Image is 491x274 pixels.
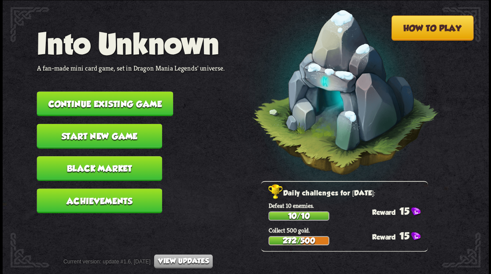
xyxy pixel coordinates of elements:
button: Achievements [37,188,162,213]
div: 15 [372,205,428,216]
h1: Into Unknown [37,26,225,60]
button: Start new game [37,124,162,148]
div: 272/500 [269,236,329,244]
img: Golden_Trophy_Icon.png [268,184,283,199]
div: Current version: update #1.6, [DATE] [63,254,213,268]
p: Defeat 10 enemies. [268,201,428,209]
div: 15 [372,230,428,241]
button: Continue existing game [37,91,173,116]
div: 10/10 [269,212,329,219]
p: A fan-made mini card game, set in Dragon Mania Legends' universe. [37,64,225,72]
button: Black Market [37,156,162,181]
button: View updates [154,254,213,268]
h2: Daily challenges for [DATE]: [268,187,428,199]
button: How to play [391,15,473,41]
p: Collect 500 gold. [268,226,428,234]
